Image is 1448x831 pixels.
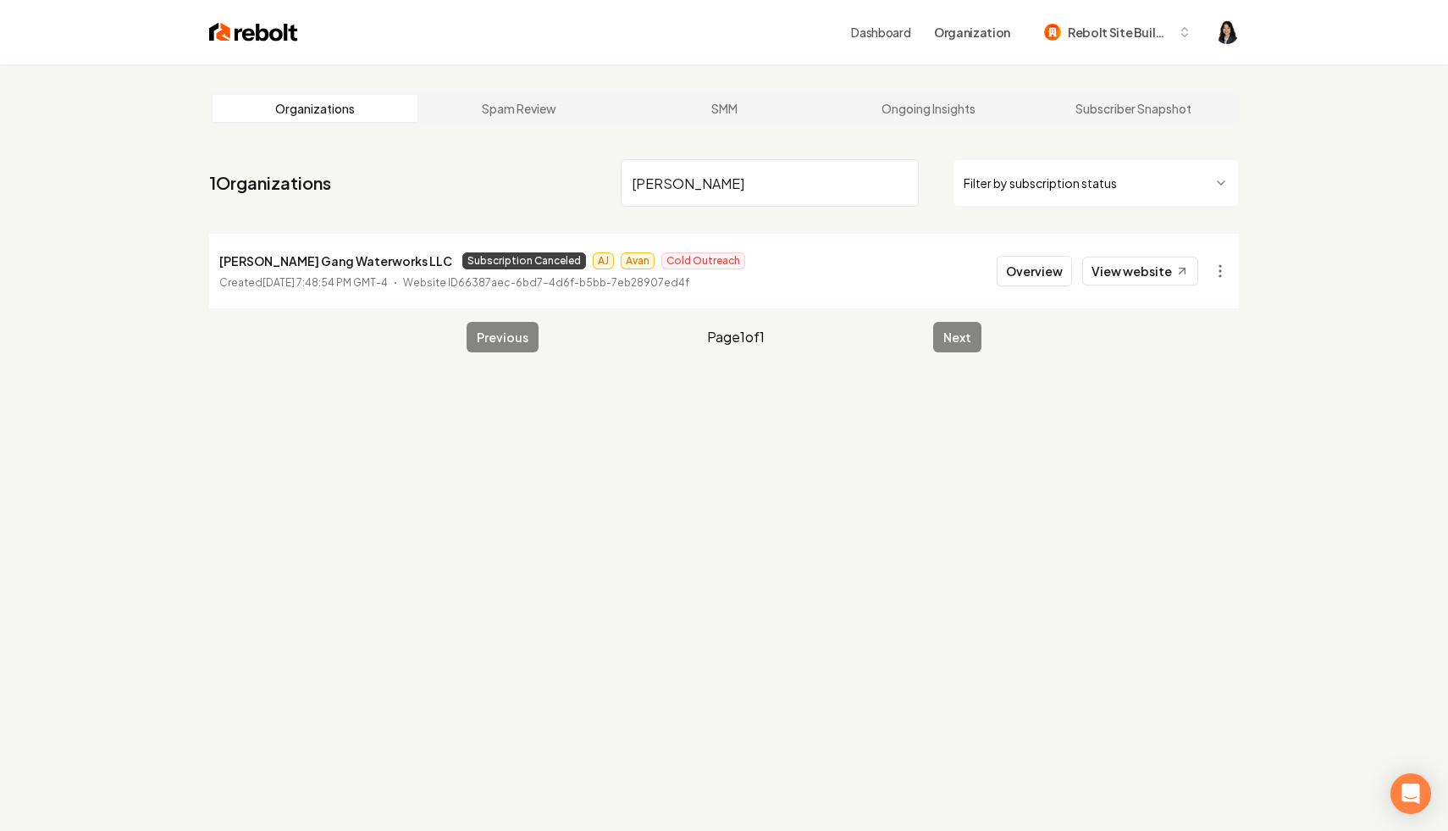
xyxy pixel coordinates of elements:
span: Rebolt Site Builder [1068,24,1171,42]
img: Haley Paramoure [1215,20,1239,44]
img: Rebolt Logo [209,20,298,44]
img: Rebolt Site Builder [1044,24,1061,41]
a: Subscriber Snapshot [1031,95,1235,122]
div: Open Intercom Messenger [1390,773,1431,814]
time: [DATE] 7:48:54 PM GMT-4 [263,276,388,289]
a: View website [1082,257,1198,285]
a: Dashboard [851,24,910,41]
a: Organizations [213,95,417,122]
p: Website ID 66387aec-6bd7-4d6f-b5bb-7eb28907ed4f [403,274,689,291]
span: Avan [621,252,655,269]
span: Cold Outreach [661,252,745,269]
a: 1Organizations [209,171,331,195]
button: Overview [997,256,1072,286]
span: Subscription Canceled [462,252,586,269]
button: Organization [924,17,1020,47]
span: Page 1 of 1 [707,327,765,347]
a: SMM [622,95,826,122]
button: Open user button [1215,20,1239,44]
span: AJ [593,252,614,269]
a: Spam Review [417,95,622,122]
p: Created [219,274,388,291]
a: Ongoing Insights [826,95,1031,122]
input: Search by name or ID [621,159,919,207]
p: [PERSON_NAME] Gang Waterworks LLC [219,251,452,271]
